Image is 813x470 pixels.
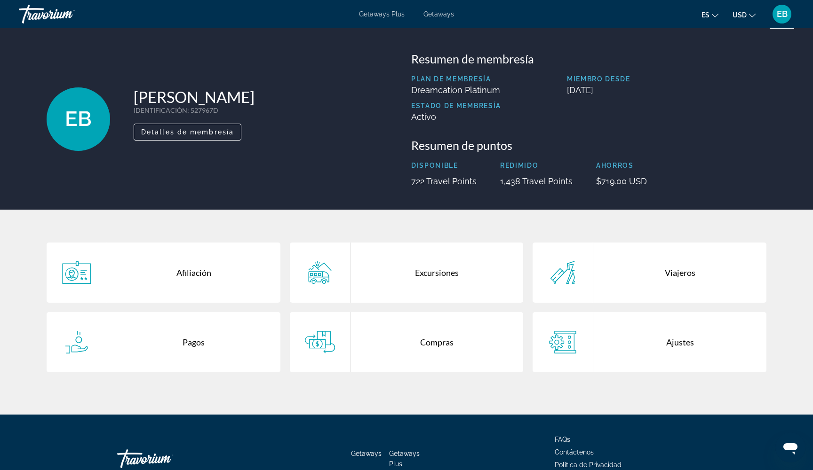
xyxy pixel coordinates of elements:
a: Getaways Plus [359,10,405,18]
p: Miembro desde [567,75,766,83]
span: EB [65,107,92,131]
p: Ahorros [596,162,647,169]
a: Excursiones [290,243,524,303]
div: Excursiones [351,243,524,303]
a: Ajustes [533,312,766,372]
a: Pagos [47,312,280,372]
div: Compras [351,312,524,372]
p: Estado de membresía [411,102,501,110]
span: es [701,11,709,19]
p: $719.00 USD [596,176,647,186]
a: Compras [290,312,524,372]
h1: [PERSON_NAME] [134,87,255,106]
iframe: Button to launch messaging window [775,432,805,462]
h3: Resumen de membresía [411,52,766,66]
span: USD [733,11,747,19]
p: 722 Travel Points [411,176,477,186]
p: Plan de membresía [411,75,501,83]
span: Detalles de membresía [141,128,234,136]
button: Detalles de membresía [134,124,241,141]
a: Viajeros [533,243,766,303]
div: Pagos [107,312,280,372]
a: Getaways Plus [389,450,420,468]
a: FAQs [555,436,570,443]
a: Contáctenos [555,448,594,456]
div: Viajeros [593,243,766,303]
p: : 527967D [134,106,255,114]
button: Change currency [733,8,756,22]
p: Disponible [411,162,477,169]
button: User Menu [770,4,794,24]
div: Afiliación [107,243,280,303]
a: Getaways [351,450,382,457]
p: Redimido [500,162,573,169]
a: Travorium [19,2,113,26]
p: [DATE] [567,85,766,95]
a: Afiliación [47,243,280,303]
h3: Resumen de puntos [411,138,766,152]
p: Activo [411,112,501,122]
a: Política de Privacidad [555,461,622,469]
span: IDENTIFICACIÓN [134,106,187,114]
p: 1,438 Travel Points [500,176,573,186]
div: Ajustes [593,312,766,372]
a: Detalles de membresía [134,125,241,136]
span: EB [777,9,788,19]
p: Dreamcation Platinum [411,85,501,95]
button: Change language [701,8,718,22]
a: Getaways [423,10,454,18]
